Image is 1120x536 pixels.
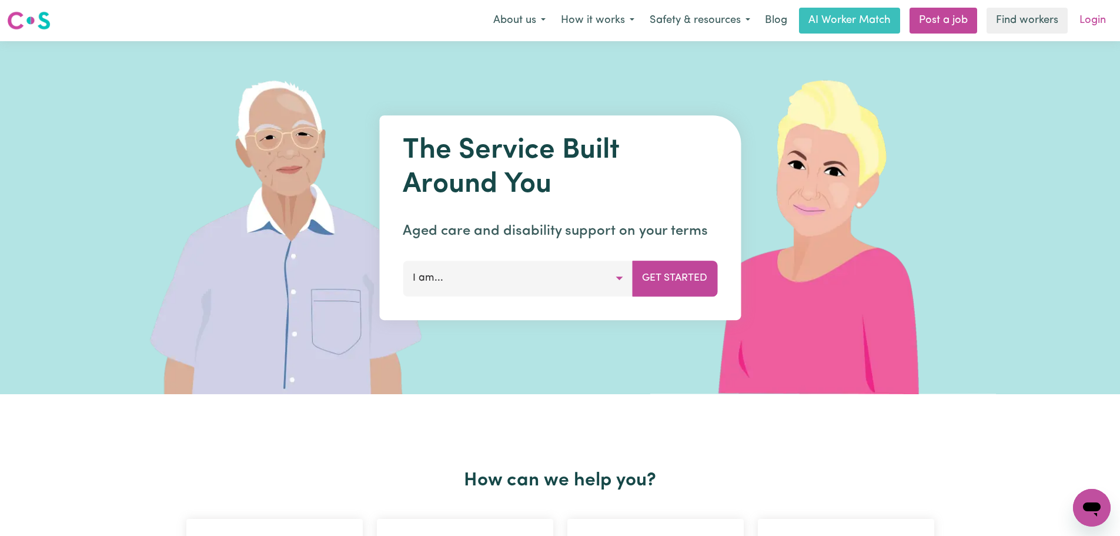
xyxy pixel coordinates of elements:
a: Blog [758,8,794,34]
a: AI Worker Match [799,8,900,34]
h2: How can we help you? [179,470,941,492]
img: Careseekers logo [7,10,51,31]
button: I am... [403,261,633,296]
button: Safety & resources [642,8,758,33]
iframe: Button to launch messaging window [1073,489,1111,527]
h1: The Service Built Around You [403,134,717,202]
button: How it works [553,8,642,33]
p: Aged care and disability support on your terms [403,221,717,242]
a: Careseekers logo [7,7,51,34]
a: Login [1072,8,1113,34]
button: Get Started [632,261,717,296]
a: Find workers [987,8,1068,34]
button: About us [486,8,553,33]
a: Post a job [910,8,977,34]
